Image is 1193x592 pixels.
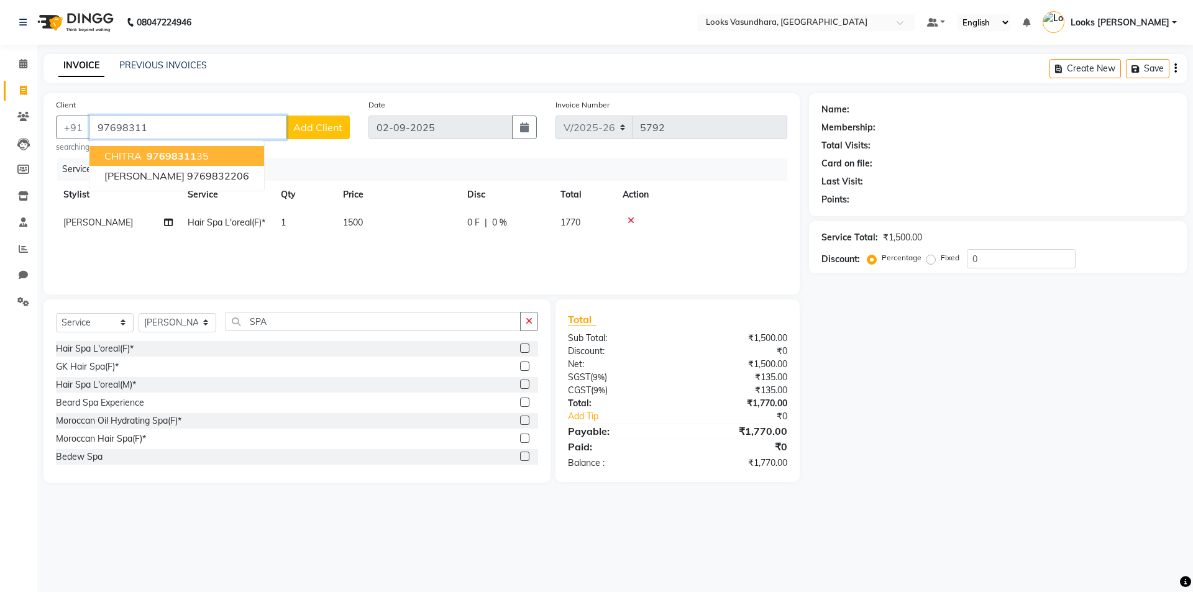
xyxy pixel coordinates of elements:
[677,397,796,410] div: ₹1,770.00
[273,181,336,209] th: Qty
[281,217,286,228] span: 1
[559,439,677,454] div: Paid:
[56,181,180,209] th: Stylist
[677,424,796,439] div: ₹1,770.00
[821,121,875,134] div: Membership:
[104,170,185,182] span: [PERSON_NAME]
[56,396,144,409] div: Beard Spa Experience
[821,103,849,116] div: Name:
[460,181,553,209] th: Disc
[882,252,921,263] label: Percentage
[57,158,797,181] div: Services
[343,217,363,228] span: 1500
[137,5,191,40] b: 08047224946
[32,5,117,40] img: logo
[188,217,265,228] span: Hair Spa L'oreal(F)*
[89,116,286,139] input: Search by Name/Mobile/Email/Code
[821,193,849,206] div: Points:
[58,55,104,77] a: INVOICE
[559,410,697,423] a: Add Tip
[336,181,460,209] th: Price
[559,457,677,470] div: Balance :
[821,139,871,152] div: Total Visits:
[677,371,796,384] div: ₹135.00
[821,157,872,170] div: Card on file:
[883,231,922,244] div: ₹1,500.00
[559,371,677,384] div: ( )
[677,457,796,470] div: ₹1,770.00
[144,150,209,162] ngb-highlight: 35
[697,410,796,423] div: ₹0
[1126,59,1169,78] button: Save
[368,99,385,111] label: Date
[553,181,615,209] th: Total
[56,432,146,445] div: Moroccan Hair Spa(F)*
[593,385,605,395] span: 9%
[293,121,342,134] span: Add Client
[677,358,796,371] div: ₹1,500.00
[56,414,181,427] div: Moroccan Oil Hydrating Spa(F)*
[56,342,134,355] div: Hair Spa L'oreal(F)*
[104,150,142,162] span: CHITRA
[568,371,590,383] span: SGST
[1043,11,1064,33] img: Looks Vasundhara GZB
[56,116,91,139] button: +91
[56,99,76,111] label: Client
[568,385,591,396] span: CGST
[1071,16,1169,29] span: Looks [PERSON_NAME]
[555,99,610,111] label: Invoice Number
[559,358,677,371] div: Net:
[492,216,507,229] span: 0 %
[180,181,273,209] th: Service
[56,142,350,153] small: searching...
[615,181,787,209] th: Action
[226,312,521,331] input: Search or Scan
[559,345,677,358] div: Discount:
[187,170,249,182] ngb-highlight: 9769832206
[467,216,480,229] span: 0 F
[821,175,863,188] div: Last Visit:
[560,217,580,228] span: 1770
[677,439,796,454] div: ₹0
[286,116,350,139] button: Add Client
[559,424,677,439] div: Payable:
[119,60,207,71] a: PREVIOUS INVOICES
[1049,59,1121,78] button: Create New
[821,253,860,266] div: Discount:
[485,216,487,229] span: |
[593,372,605,382] span: 9%
[56,378,136,391] div: Hair Spa L'oreal(M)*
[568,313,596,326] span: Total
[941,252,959,263] label: Fixed
[677,384,796,397] div: ₹135.00
[63,217,133,228] span: [PERSON_NAME]
[677,345,796,358] div: ₹0
[677,332,796,345] div: ₹1,500.00
[559,397,677,410] div: Total:
[56,360,119,373] div: GK Hair Spa(F)*
[821,231,878,244] div: Service Total:
[56,450,103,463] div: Bedew Spa
[147,150,196,162] span: 97698311
[559,384,677,397] div: ( )
[559,332,677,345] div: Sub Total:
